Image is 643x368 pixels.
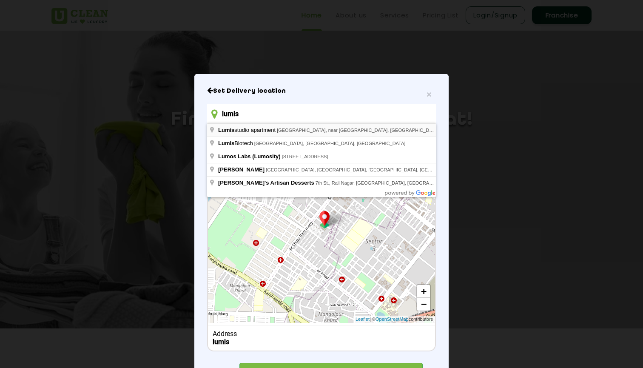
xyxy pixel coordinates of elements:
[427,89,432,99] span: ×
[254,141,406,146] span: [GEOGRAPHIC_DATA], [GEOGRAPHIC_DATA], [GEOGRAPHIC_DATA]
[282,154,328,159] span: [STREET_ADDRESS]
[218,140,234,146] span: Lumis
[376,316,409,323] a: OpenStreetMap
[417,285,430,298] a: Zoom in
[207,104,436,123] input: Enter location
[218,140,254,146] span: Biotech
[427,90,432,99] button: Close
[213,330,431,338] div: Address
[218,127,277,133] span: studio apartment
[218,180,314,186] span: [PERSON_NAME]'s Artisan Desserts
[207,87,436,95] h6: Close
[353,316,435,323] div: | © contributors
[356,316,370,323] a: Leaflet
[218,166,265,173] span: [PERSON_NAME]
[417,298,430,311] a: Zoom out
[277,128,593,133] span: [GEOGRAPHIC_DATA], near [GEOGRAPHIC_DATA], [GEOGRAPHIC_DATA], [GEOGRAPHIC_DATA], [GEOGRAPHIC_DATA...
[266,167,622,172] span: [GEOGRAPHIC_DATA], [GEOGRAPHIC_DATA], [GEOGRAPHIC_DATA], [GEOGRAPHIC_DATA], [GEOGRAPHIC_DATA], [G...
[316,180,559,185] span: 7th St., Rail Nagar, [GEOGRAPHIC_DATA], [GEOGRAPHIC_DATA], [GEOGRAPHIC_DATA], [GEOGRAPHIC_DATA]
[218,127,234,133] span: Lumis
[218,153,281,160] span: Lumos Labs (Lumosity)
[213,338,229,346] b: lumis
